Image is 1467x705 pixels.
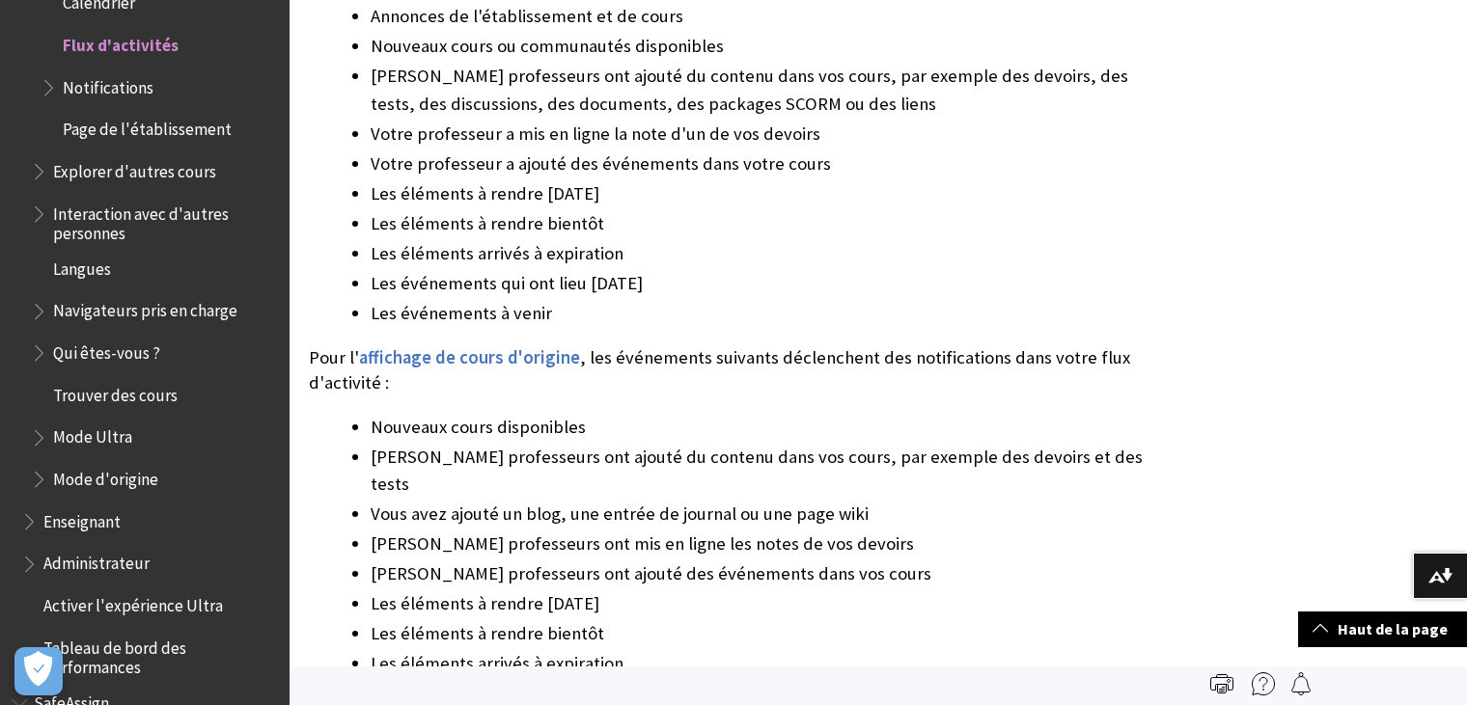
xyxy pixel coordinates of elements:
[371,414,1162,441] li: Nouveaux cours disponibles
[53,379,178,405] span: Trouver des cours
[371,501,1162,528] li: Vous avez ajouté un blog, une entrée de journal ou une page wiki
[63,29,179,55] span: Flux d'activités
[43,589,223,615] span: Activer l'expérience Ultra
[14,647,63,695] button: Ouvrir le centre de préférences
[371,620,1162,647] li: Les éléments à rendre bientôt
[53,253,111,279] span: Langues
[371,270,1162,297] li: Les événements qui ont lieu [DATE]
[371,3,1162,30] li: Annonces de l'établissement et de cours
[309,345,1162,395] p: Pour l' , les événements suivants déclenchent des notifications dans votre flux d'activité :
[359,346,580,368] span: affichage de cours d'origine
[53,463,158,489] span: Mode d'origine
[1252,672,1275,695] img: More help
[1298,611,1467,647] a: Haut de la page
[371,590,1162,617] li: Les éléments à rendre [DATE]
[359,346,580,369] a: affichage de cours d'origine
[53,421,132,447] span: Mode Ultra
[371,240,1162,267] li: Les éléments arrivés à expiration
[1210,672,1233,695] img: Print
[43,548,150,574] span: Administrateur
[371,210,1162,237] li: Les éléments à rendre bientôt
[371,63,1162,117] li: [PERSON_NAME] professeurs ont ajouté du contenu dans vos cours, par exemple des devoirs, des test...
[53,337,160,363] span: Qui êtes-vous ?
[63,113,232,139] span: Page de l'établissement
[43,632,276,677] span: Tableau de bord des performances
[371,180,1162,207] li: Les éléments à rendre [DATE]
[371,530,1162,557] li: [PERSON_NAME] professeurs ont mis en ligne les notes de vos devoirs
[371,444,1162,498] li: [PERSON_NAME] professeurs ont ajouté du contenu dans vos cours, par exemple des devoirs et des tests
[43,505,121,531] span: Enseignant
[371,560,1162,587] li: [PERSON_NAME] professeurs ont ajouté des événements dans vos cours
[371,650,1162,677] li: Les éléments arrivés à expiration
[53,198,276,243] span: Interaction avec d'autres personnes
[371,121,1162,148] li: Votre professeur a mis en ligne la note d'un de vos devoirs
[63,71,153,97] span: Notifications
[371,33,1162,60] li: Nouveaux cours ou communautés disponibles
[53,295,237,321] span: Navigateurs pris en charge
[1289,672,1313,695] img: Follow this page
[371,150,1162,177] li: Votre professeur a ajouté des événements dans votre cours
[53,155,216,181] span: Explorer d'autres cours
[371,300,1162,327] li: Les événements à venir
